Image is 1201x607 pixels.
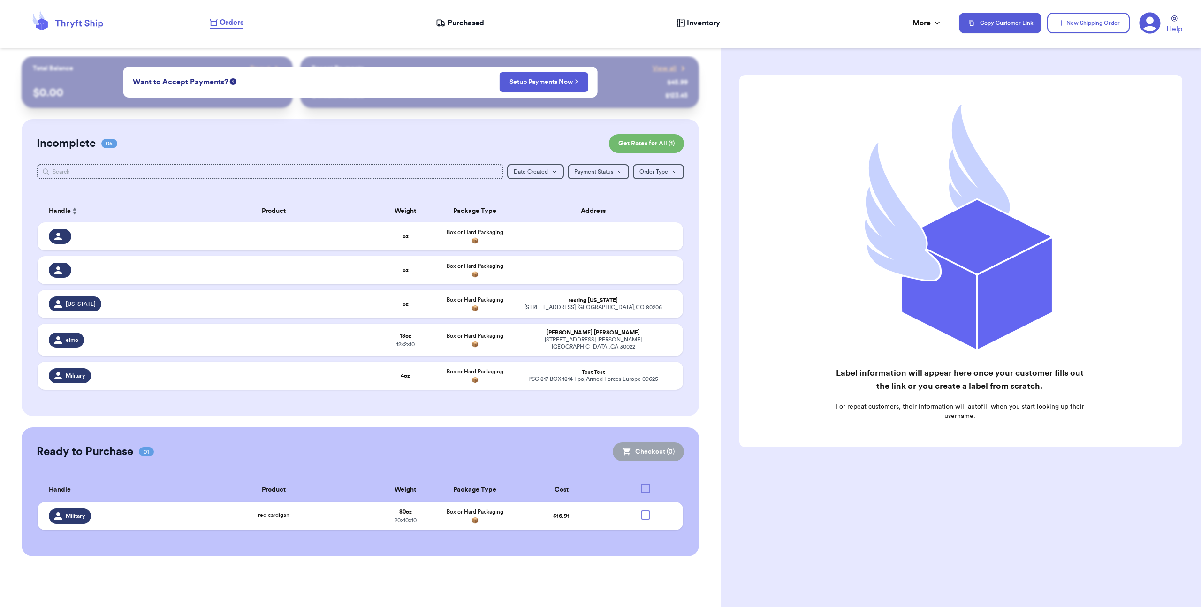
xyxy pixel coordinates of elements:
span: Orders [220,17,243,28]
a: Inventory [677,17,720,29]
p: Recent Payments [312,64,364,73]
th: Weight [371,200,440,222]
span: Payout [250,64,270,73]
span: Box or Hard Packaging 📦 [447,263,503,277]
span: Box or Hard Packaging 📦 [447,297,503,311]
span: red cardigan [258,512,289,518]
th: Cost [509,478,614,502]
a: Orders [210,17,243,29]
span: Want to Accept Payments? [133,76,228,88]
span: Order Type [639,169,668,175]
strong: 80 oz [399,509,412,515]
p: For repeat customers, their information will autofill when you start looking up their username. [832,402,1088,421]
span: 05 [101,139,117,148]
h2: Label information will appear here once your customer fills out the link or you create a label fr... [832,366,1088,393]
th: Package Type [440,478,509,502]
span: 20 x 10 x 10 [395,517,417,523]
div: [STREET_ADDRESS] [GEOGRAPHIC_DATA] , CO 80206 [515,304,672,311]
span: $ 16.91 [553,513,570,519]
div: More [912,17,942,29]
strong: oz [403,234,409,239]
p: Total Balance [33,64,73,73]
div: PSC 817 BOX 1814 Fpo , Armed Forces Europe 09625 [515,376,672,383]
span: View all [653,64,677,73]
input: Search [37,164,503,179]
span: Military [66,372,85,379]
p: $ 0.00 [33,85,281,100]
strong: oz [403,301,409,307]
button: Sort ascending [71,205,78,217]
button: Payment Status [568,164,629,179]
span: 01 [139,447,154,456]
span: Payment Status [574,169,613,175]
span: Handle [49,206,71,216]
span: Purchased [448,17,484,29]
th: Product [176,478,371,502]
button: Setup Payments Now [500,72,588,92]
a: Help [1166,15,1182,35]
span: Help [1166,23,1182,35]
th: Package Type [440,200,509,222]
span: 12 x 2 x 10 [396,341,415,347]
div: [STREET_ADDRESS] [PERSON_NAME][GEOGRAPHIC_DATA] , GA 30022 [515,336,672,350]
th: Weight [371,478,440,502]
div: testing [US_STATE] [515,297,672,304]
button: Copy Customer Link [959,13,1041,33]
span: Box or Hard Packaging 📦 [447,369,503,383]
button: New Shipping Order [1047,13,1130,33]
span: Box or Hard Packaging 📦 [447,333,503,347]
span: Date Created [514,169,548,175]
a: Setup Payments Now [509,77,578,87]
span: elmo [66,336,78,344]
th: Address [509,200,683,222]
span: [US_STATE] [66,300,96,308]
span: Handle [49,485,71,495]
a: Purchased [436,17,484,29]
span: Box or Hard Packaging 📦 [447,509,503,523]
th: Product [176,200,371,222]
h2: Ready to Purchase [37,444,133,459]
button: Checkout (0) [613,442,684,461]
div: [PERSON_NAME] [PERSON_NAME] [515,329,672,336]
strong: 4 oz [401,373,410,379]
button: Order Type [633,164,684,179]
a: View all [653,64,688,73]
span: Box or Hard Packaging 📦 [447,229,503,243]
strong: oz [403,267,409,273]
span: Inventory [687,17,720,29]
h2: Incomplete [37,136,96,151]
div: $ 45.99 [667,78,688,87]
button: Date Created [507,164,564,179]
div: Test Test [515,369,672,376]
div: $ 123.45 [665,91,688,100]
button: Get Rates for All (1) [609,134,684,153]
span: Military [66,512,85,520]
strong: 18 oz [400,333,411,339]
a: Payout [250,64,281,73]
